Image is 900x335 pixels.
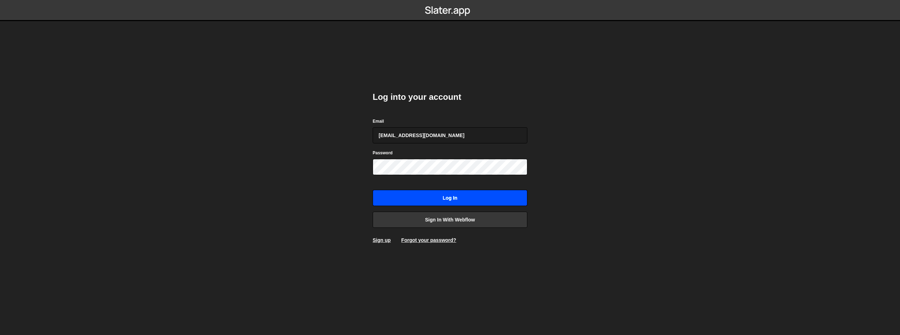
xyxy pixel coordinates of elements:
a: Forgot your password? [401,237,456,243]
h2: Log into your account [373,91,527,103]
a: Sign up [373,237,391,243]
a: Sign in with Webflow [373,212,527,228]
label: Password [373,149,393,156]
label: Email [373,118,384,125]
input: Log in [373,190,527,206]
